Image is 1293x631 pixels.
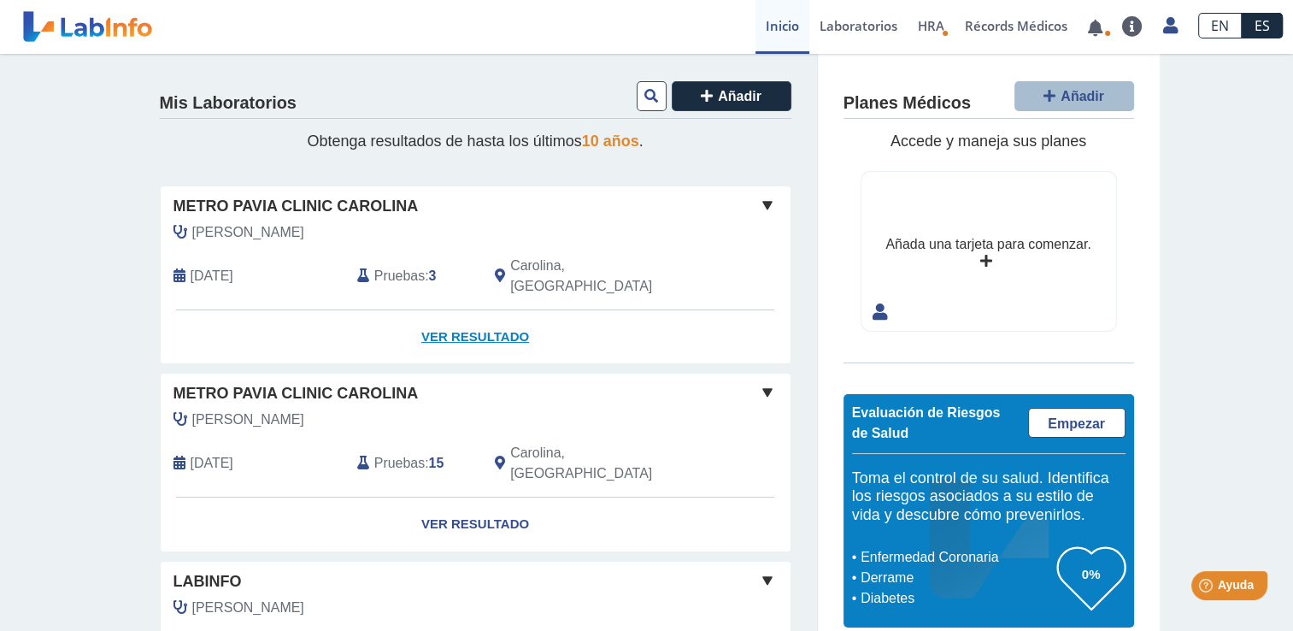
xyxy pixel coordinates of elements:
li: Diabetes [856,588,1057,609]
button: Añadir [1014,81,1134,111]
h4: Planes Médicos [843,93,971,114]
span: Pruebas [374,266,425,286]
div: : [344,256,482,297]
a: ES [1242,13,1283,38]
span: Evaluación de Riesgos de Salud [852,405,1001,440]
a: Ver Resultado [161,310,790,364]
b: 15 [429,456,444,470]
span: Añadir [1061,89,1104,103]
span: Carolina, PR [510,443,699,484]
span: Almonte, Cesar [192,410,304,430]
span: Accede y maneja sus planes [890,133,1086,150]
span: Almonte, Cesar [192,222,304,243]
span: Metro Pavia Clinic Carolina [173,382,419,405]
iframe: Help widget launcher [1141,564,1274,612]
li: Enfermedad Coronaria [856,547,1057,568]
div: Añada una tarjeta para comenzar. [885,234,1090,255]
a: Empezar [1028,408,1125,438]
li: Derrame [856,568,1057,588]
span: 2025-10-03 [191,266,233,286]
span: Carolina, PR [510,256,699,297]
span: Empezar [1048,416,1105,431]
span: Almonte, Cesar [192,598,304,618]
b: 3 [429,268,437,283]
div: : [344,443,482,484]
span: Añadir [718,89,761,103]
a: Ver Resultado [161,498,790,551]
span: Obtenga resultados de hasta los últimos . [307,133,643,150]
h4: Mis Laboratorios [160,93,297,114]
span: 2025-09-17 [191,453,233,474]
h3: 0% [1057,563,1125,585]
span: 10 años [582,133,639,150]
span: Metro Pavia Clinic Carolina [173,195,419,218]
span: HRA [918,17,944,34]
span: labinfo [173,570,242,593]
h5: Toma el control de su salud. Identifica los riesgos asociados a su estilo de vida y descubre cómo... [852,469,1125,525]
a: EN [1198,13,1242,38]
button: Añadir [672,81,791,111]
span: Pruebas [374,453,425,474]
